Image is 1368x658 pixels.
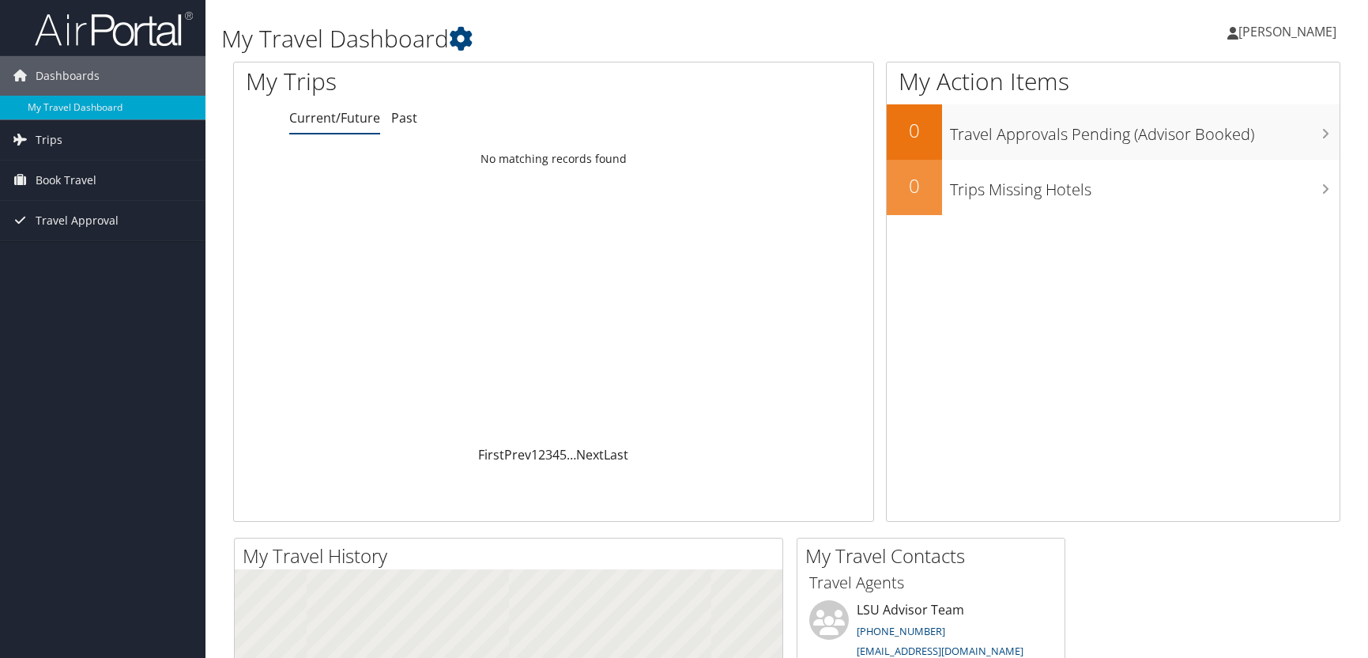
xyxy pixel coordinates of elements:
a: 3 [545,446,552,463]
a: 1 [531,446,538,463]
h3: Trips Missing Hotels [950,171,1340,201]
a: 5 [560,446,567,463]
a: First [478,446,504,463]
a: Next [576,446,604,463]
h2: My Travel Contacts [805,543,1065,569]
a: Past [391,109,417,127]
h2: My Travel History [243,543,782,569]
h2: 0 [887,172,942,199]
h3: Travel Agents [809,572,1053,594]
h1: My Trips [246,65,595,98]
a: Last [604,446,628,463]
span: … [567,446,576,463]
a: 0Travel Approvals Pending (Advisor Booked) [887,104,1340,160]
img: airportal-logo.png [35,10,193,47]
span: Trips [36,120,62,160]
a: 2 [538,446,545,463]
span: Book Travel [36,161,96,200]
span: Dashboards [36,56,100,96]
a: Prev [504,446,531,463]
a: [PERSON_NAME] [1227,8,1352,55]
a: [EMAIL_ADDRESS][DOMAIN_NAME] [857,644,1023,658]
h1: My Travel Dashboard [221,22,975,55]
span: Travel Approval [36,201,119,240]
span: [PERSON_NAME] [1238,23,1336,40]
h3: Travel Approvals Pending (Advisor Booked) [950,115,1340,146]
a: [PHONE_NUMBER] [857,624,945,638]
a: Current/Future [289,109,380,127]
h2: 0 [887,117,942,144]
h1: My Action Items [887,65,1340,98]
td: No matching records found [234,145,873,173]
a: 4 [552,446,560,463]
a: 0Trips Missing Hotels [887,160,1340,215]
